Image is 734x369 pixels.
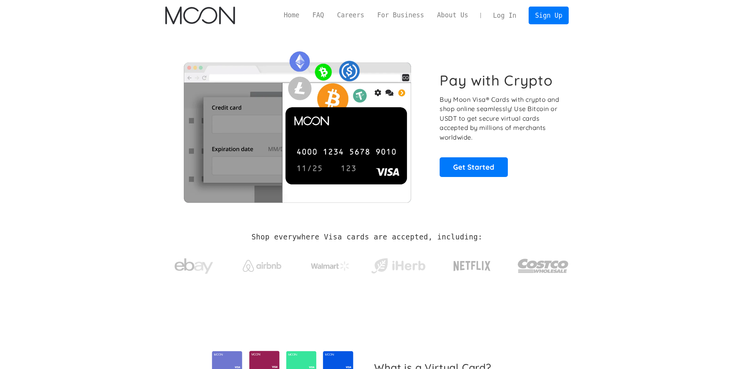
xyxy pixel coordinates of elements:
a: Sign Up [529,7,569,24]
img: Netflix [453,256,491,276]
a: Walmart [301,254,359,275]
img: Moon Cards let you spend your crypto anywhere Visa is accepted. [165,46,429,202]
a: iHerb [370,248,427,280]
a: For Business [371,10,430,20]
a: Log In [487,7,523,24]
a: Get Started [440,157,508,177]
a: Airbnb [233,252,291,276]
a: About Us [430,10,475,20]
a: Costco [517,244,569,284]
img: ebay [175,254,213,278]
img: Costco [517,251,569,280]
a: Home [277,10,306,20]
h1: Pay with Crypto [440,72,553,89]
a: Netflix [438,249,507,280]
img: Airbnb [243,260,281,272]
h2: Shop everywhere Visa cards are accepted, including: [252,233,482,241]
img: iHerb [370,256,427,276]
img: Moon Logo [165,7,235,24]
p: Buy Moon Visa® Cards with crypto and shop online seamlessly! Use Bitcoin or USDT to get secure vi... [440,95,560,142]
a: home [165,7,235,24]
a: ebay [165,246,223,282]
a: FAQ [306,10,331,20]
img: Walmart [311,261,349,271]
a: Careers [331,10,371,20]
